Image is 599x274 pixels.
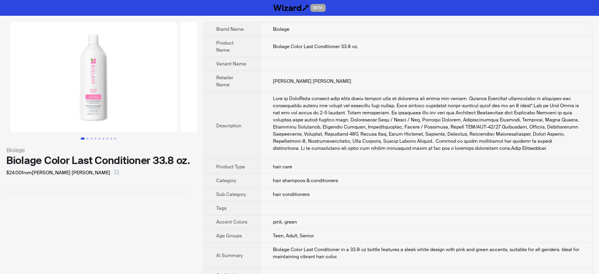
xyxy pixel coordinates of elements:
[91,138,93,140] button: Go to slide 3
[273,26,289,32] span: Biolage
[95,138,96,140] button: Go to slide 4
[216,191,246,198] span: Sub Category
[216,252,243,259] span: Ai Summary
[273,219,297,225] span: pink, green
[273,177,338,184] span: hair shampoos & conditioners
[273,78,351,84] span: [PERSON_NAME] [PERSON_NAME]
[6,166,191,179] div: $24.00 from [PERSON_NAME] [PERSON_NAME]
[6,146,191,155] div: Biolage
[106,138,108,140] button: Go to slide 7
[273,95,580,152] div: What it DoesColor treated hair often needs special care to maintain its color and luster. Biolage...
[114,138,116,140] button: Go to slide 9
[273,164,292,170] span: hair care
[6,155,191,166] div: Biolage Color Last Conditioner 33.8 oz.
[216,40,234,53] span: Product Name
[102,138,104,140] button: Go to slide 6
[273,43,358,50] span: Biolage Color Last Conditioner 33.8 oz.
[216,219,247,225] span: Accent Colors
[10,22,177,132] img: Biolage Color Last Conditioner 33.8 oz. image 1
[216,164,245,170] span: Product Type
[273,233,314,239] span: Teen, Adult, Senior
[273,246,580,260] div: Biolage Color Last Conditioner in a 33.8 oz bottle features a sleek white design with pink and gr...
[114,170,119,175] span: select
[81,138,85,140] button: Go to slide 1
[110,138,112,140] button: Go to slide 8
[216,123,241,129] span: Description
[273,191,310,198] span: hair conditioners
[310,4,326,12] span: BETA
[216,61,246,67] span: Variant Name
[216,205,226,211] span: Tags
[216,75,233,88] span: Retailer Name
[87,138,89,140] button: Go to slide 2
[180,22,347,132] img: Biolage Color Last Conditioner 33.8 oz. image 2
[216,26,244,32] span: Brand Name
[98,138,100,140] button: Go to slide 5
[216,177,236,184] span: Category
[216,233,242,239] span: Age Groups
